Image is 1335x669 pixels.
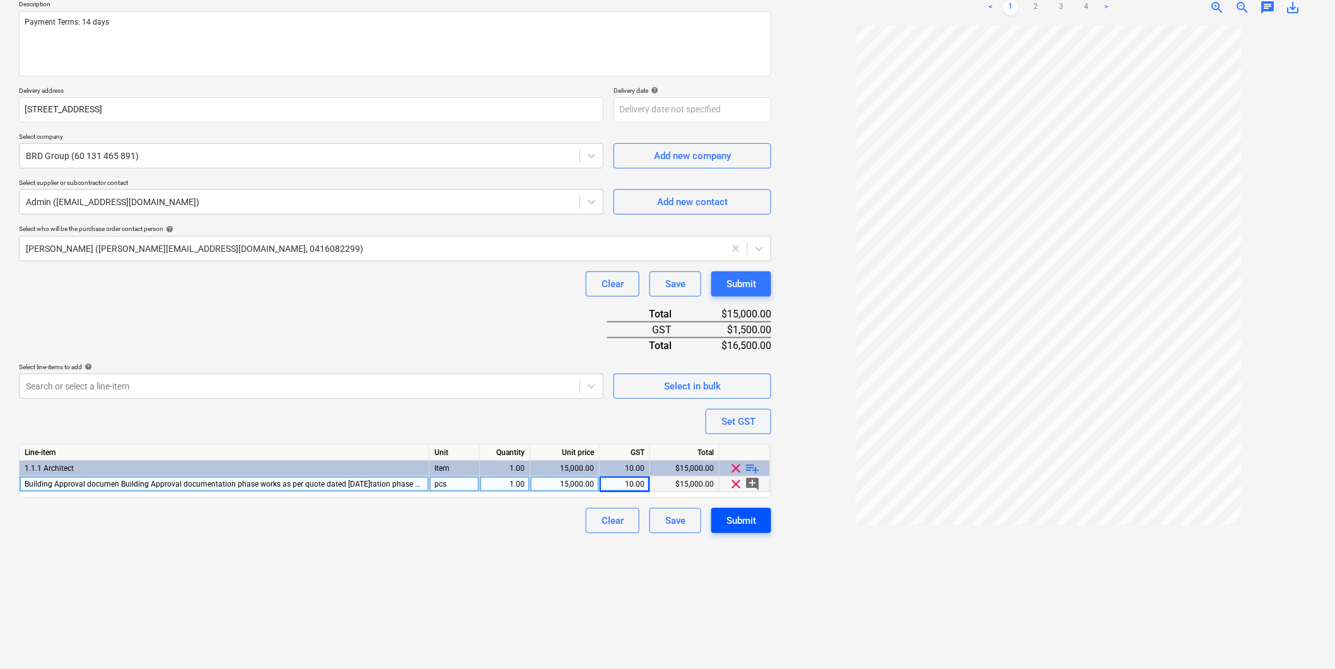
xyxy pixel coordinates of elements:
[648,86,658,94] span: help
[664,378,721,394] div: Select in bulk
[607,322,692,338] div: GST
[650,271,701,297] button: Save
[706,409,771,434] button: Set GST
[602,512,624,529] div: Clear
[25,464,74,473] span: 1.1.1 Architect
[745,477,761,492] span: add_comment
[692,338,771,353] div: $16,500.00
[665,512,685,529] div: Save
[650,461,720,477] div: $15,000.00
[20,445,429,461] div: Line-item
[429,477,480,492] div: pcs
[650,477,720,492] div: $15,000.00
[19,133,603,143] p: Select company
[614,374,771,399] button: Select in bulk
[726,276,756,292] div: Submit
[19,11,771,76] textarea: Payment Terms: 14 days
[429,445,480,461] div: Unit
[19,97,603,122] input: Delivery address
[485,461,525,477] div: 1.00
[721,413,755,430] div: Set GST
[711,508,771,533] button: Submit
[726,512,756,529] div: Submit
[729,461,744,476] span: clear
[607,338,692,353] div: Total
[654,148,731,164] div: Add new company
[614,189,771,215] button: Add new contact
[607,307,692,322] div: Total
[657,194,728,210] div: Add new contact
[692,322,771,338] div: $1,500.00
[711,271,771,297] button: Submit
[602,276,624,292] div: Clear
[535,461,594,477] div: 15,000.00
[729,477,744,492] span: clear
[614,86,771,95] div: Delivery date
[745,461,761,476] span: playlist_add
[600,445,650,461] div: GST
[605,477,644,492] div: 10.00
[605,461,644,477] div: 10.00
[586,508,639,533] button: Clear
[19,179,603,189] p: Select supplier or subcontractor contact
[692,307,771,322] div: $15,000.00
[429,461,480,477] div: Item
[480,445,530,461] div: Quantity
[19,363,603,371] div: Select line-items to add
[650,445,720,461] div: Total
[163,225,173,233] span: help
[586,271,639,297] button: Clear
[19,225,771,233] div: Select who will be the purchase order contact person
[665,276,685,292] div: Save
[535,477,594,492] div: 15,000.00
[82,363,92,370] span: help
[650,508,701,533] button: Save
[1272,608,1335,669] iframe: Chat Widget
[530,445,600,461] div: Unit price
[25,480,525,488] span: Building Approval documen Building Approval documentation phase works as per quote dated 19th Aug...
[614,143,771,169] button: Add new company
[614,97,771,122] input: Delivery date not specified
[19,86,603,97] p: Delivery address
[485,477,525,492] div: 1.00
